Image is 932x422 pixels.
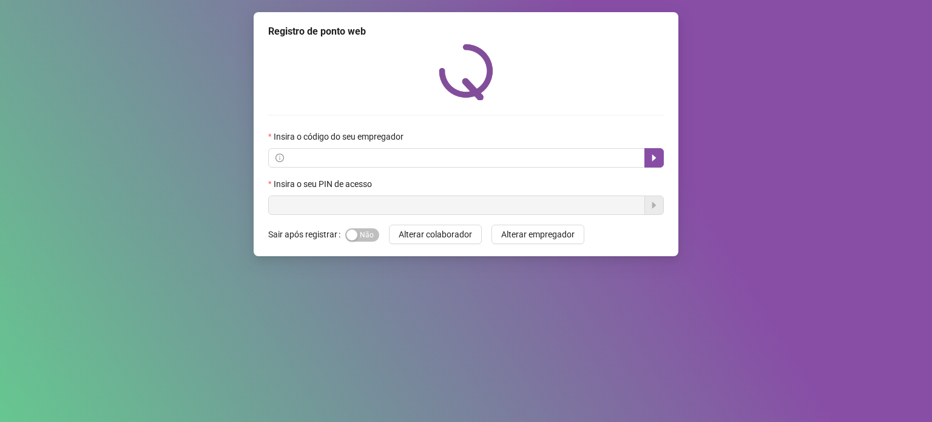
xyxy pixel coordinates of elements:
div: Registro de ponto web [268,24,664,39]
img: QRPoint [439,44,493,100]
button: Alterar colaborador [389,225,482,244]
span: info-circle [275,154,284,162]
button: Alterar empregador [491,225,584,244]
span: caret-right [649,153,659,163]
label: Insira o seu PIN de acesso [268,177,380,191]
label: Insira o código do seu empregador [268,130,411,143]
span: Alterar colaborador [399,228,472,241]
span: Alterar empregador [501,228,575,241]
label: Sair após registrar [268,225,345,244]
